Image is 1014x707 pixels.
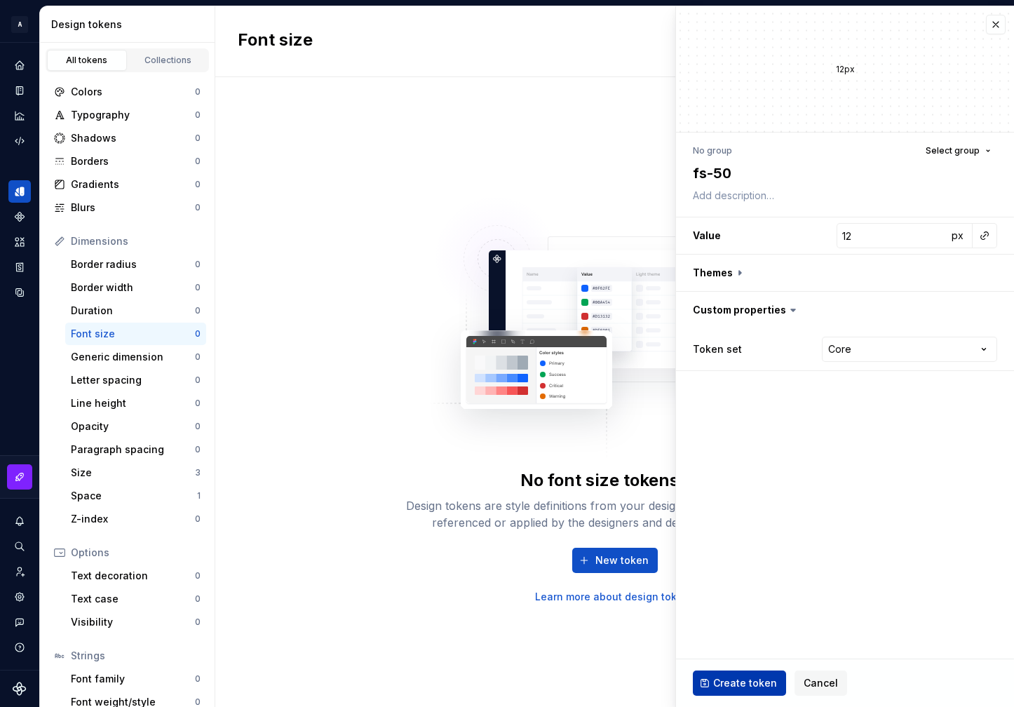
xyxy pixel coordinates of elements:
[65,508,206,530] a: Z-index0
[693,145,732,156] div: No group
[8,79,31,102] div: Documentation
[595,553,649,567] span: New token
[195,467,201,478] div: 3
[195,444,201,455] div: 0
[65,392,206,415] a: Line height0
[65,253,206,276] a: Border radius0
[195,179,201,190] div: 0
[8,206,31,228] div: Components
[65,369,206,391] a: Letter spacing0
[947,226,967,245] button: px
[197,490,201,501] div: 1
[195,673,201,685] div: 0
[71,396,195,410] div: Line height
[8,535,31,558] button: Search ⌘K
[71,466,195,480] div: Size
[65,668,206,690] a: Font family0
[65,462,206,484] a: Size3
[195,570,201,581] div: 0
[713,676,777,690] span: Create token
[65,611,206,633] a: Visibility0
[133,55,203,66] div: Collections
[71,443,195,457] div: Paragraph spacing
[71,672,195,686] div: Font family
[391,497,839,531] div: Design tokens are style definitions from your design system, that can be easily referenced or app...
[195,259,201,270] div: 0
[195,375,201,386] div: 0
[71,257,195,271] div: Border radius
[8,54,31,76] a: Home
[71,154,195,168] div: Borders
[71,304,195,318] div: Duration
[48,104,206,126] a: Typography0
[48,196,206,219] a: Blurs0
[195,133,201,144] div: 0
[535,590,695,604] a: Learn more about design tokens
[71,569,195,583] div: Text decoration
[195,593,201,605] div: 0
[71,131,195,145] div: Shadows
[71,592,195,606] div: Text case
[676,62,1014,76] div: 12px
[8,611,31,633] button: Contact support
[690,161,994,186] textarea: fs-50
[65,276,206,299] a: Border width0
[71,615,195,629] div: Visibility
[837,223,947,248] input: 14
[48,150,206,173] a: Borders0
[13,682,27,696] svg: Supernova Logo
[195,156,201,167] div: 0
[8,560,31,583] a: Invite team
[71,327,195,341] div: Font size
[8,105,31,127] a: Analytics
[65,415,206,438] a: Opacity0
[48,173,206,196] a: Gradients0
[693,342,742,356] label: Token set
[195,305,201,316] div: 0
[71,201,195,215] div: Blurs
[71,546,201,560] div: Options
[8,130,31,152] a: Code automation
[71,649,201,663] div: Strings
[8,281,31,304] a: Data sources
[195,351,201,363] div: 0
[11,16,28,33] div: A
[572,548,658,573] button: New token
[71,281,195,295] div: Border width
[8,510,31,532] button: Notifications
[65,588,206,610] a: Text case0
[71,512,195,526] div: Z-index
[195,328,201,339] div: 0
[65,565,206,587] a: Text decoration0
[195,513,201,525] div: 0
[65,299,206,322] a: Duration0
[8,180,31,203] a: Design tokens
[3,9,36,39] button: A
[71,234,201,248] div: Dimensions
[195,109,201,121] div: 0
[48,81,206,103] a: Colors0
[195,617,201,628] div: 0
[195,202,201,213] div: 0
[952,229,964,241] span: px
[195,398,201,409] div: 0
[804,676,838,690] span: Cancel
[8,256,31,278] a: Storybook stories
[693,671,786,696] button: Create token
[71,85,195,99] div: Colors
[8,586,31,608] a: Settings
[238,29,313,54] h2: Font size
[65,323,206,345] a: Font size0
[195,282,201,293] div: 0
[8,231,31,253] div: Assets
[65,485,206,507] a: Space1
